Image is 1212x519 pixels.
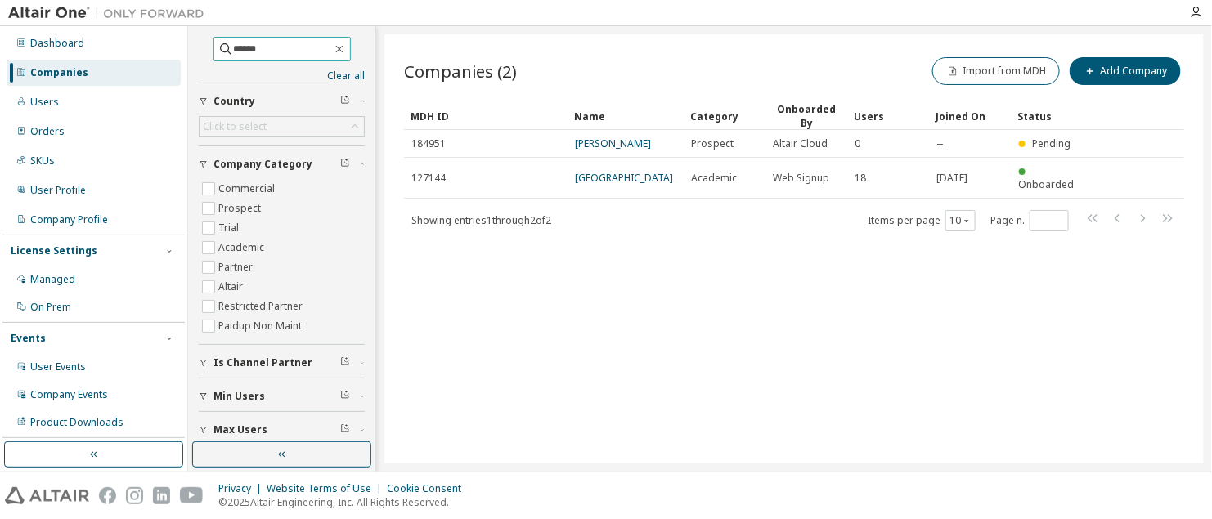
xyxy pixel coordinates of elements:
[218,297,306,316] label: Restricted Partner
[868,210,976,231] span: Items per page
[932,57,1060,85] button: Import from MDH
[203,120,267,133] div: Click to select
[8,5,213,21] img: Altair One
[1019,177,1075,191] span: Onboarded
[30,184,86,197] div: User Profile
[411,137,446,150] span: 184951
[404,60,517,83] span: Companies (2)
[30,213,108,226] div: Company Profile
[411,213,551,227] span: Showing entries 1 through 2 of 2
[30,154,55,168] div: SKUs
[218,199,264,218] label: Prospect
[30,66,88,79] div: Companies
[199,412,365,448] button: Max Users
[30,125,65,138] div: Orders
[213,95,255,108] span: Country
[218,277,246,297] label: Altair
[199,378,365,414] button: Min Users
[30,96,59,109] div: Users
[218,218,242,238] label: Trial
[411,172,446,185] span: 127144
[200,117,364,136] div: Click to select
[936,103,1005,129] div: Joined On
[855,137,861,150] span: 0
[774,172,830,185] span: Web Signup
[575,171,673,185] a: [GEOGRAPHIC_DATA]
[774,137,828,150] span: Altair Cloud
[99,487,116,504] img: facebook.svg
[30,301,71,314] div: On Prem
[218,316,305,336] label: Paidup Non Maint
[855,172,867,185] span: 18
[937,172,968,185] span: [DATE]
[199,345,365,381] button: Is Channel Partner
[773,102,842,130] div: Onboarded By
[30,360,86,374] div: User Events
[949,214,972,227] button: 10
[11,244,97,257] div: License Settings
[30,388,108,401] div: Company Events
[411,103,561,129] div: MDH ID
[1032,136,1071,150] span: Pending
[213,158,312,171] span: Company Category
[199,146,365,182] button: Company Category
[213,390,265,403] span: Min Users
[30,37,84,50] div: Dashboard
[574,103,678,129] div: Name
[855,103,923,129] div: Users
[937,137,944,150] span: --
[692,172,738,185] span: Academic
[218,179,278,199] label: Commercial
[180,487,204,504] img: youtube.svg
[340,158,350,171] span: Clear filter
[340,356,350,369] span: Clear filter
[213,356,312,369] span: Is Channel Partner
[218,238,267,257] label: Academic
[30,416,123,429] div: Product Downloads
[692,137,734,150] span: Prospect
[691,103,760,129] div: Category
[218,482,267,495] div: Privacy
[340,95,350,108] span: Clear filter
[11,332,46,345] div: Events
[199,83,365,119] button: Country
[30,273,75,286] div: Managed
[218,257,256,277] label: Partner
[199,69,365,83] a: Clear all
[1018,103,1087,129] div: Status
[387,482,471,495] div: Cookie Consent
[126,487,143,504] img: instagram.svg
[213,423,267,436] span: Max Users
[575,136,651,150] a: [PERSON_NAME]
[990,210,1069,231] span: Page n.
[340,390,350,403] span: Clear filter
[5,487,89,504] img: altair_logo.svg
[267,482,387,495] div: Website Terms of Use
[218,495,471,509] p: © 2025 Altair Engineering, Inc. All Rights Reserved.
[153,487,170,504] img: linkedin.svg
[340,423,350,436] span: Clear filter
[1070,57,1181,85] button: Add Company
